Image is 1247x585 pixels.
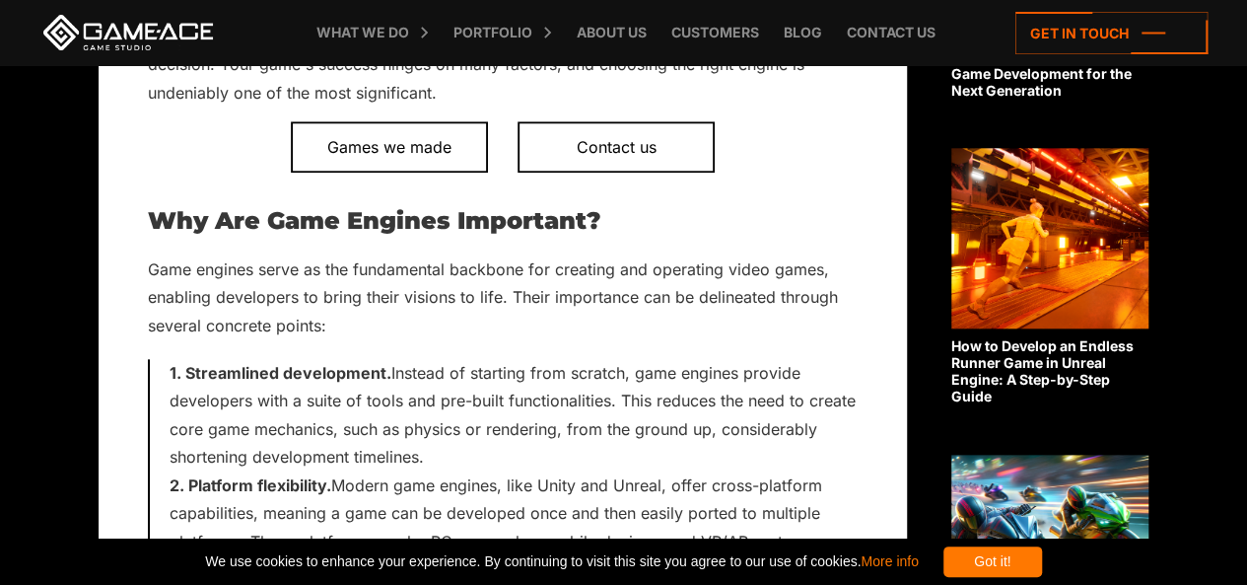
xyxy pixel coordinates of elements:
[943,547,1042,577] div: Got it!
[188,475,331,495] strong: Platform flexibility.
[1015,12,1208,54] a: Get in touch
[185,363,391,383] strong: Streamlined development.
[861,553,918,569] a: More info
[148,208,858,234] h2: Why Are Game Engines Important?
[205,547,918,577] span: We use cookies to enhance your experience. By continuing to visit this site you agree to our use ...
[518,121,715,173] a: Contact us
[170,363,856,467] span: Instead of starting from scratch, game engines provide developers with a suite of tools and pre-b...
[951,148,1148,329] img: Related
[148,256,858,339] p: Game engines serve as the fundamental backbone for creating and operating video games, enabling d...
[170,475,822,579] span: Modern game engines, like Unity and Unreal, offer cross-platform capabilities, meaning a game can...
[951,148,1148,404] a: How to Develop an Endless Runner Game in Unreal Engine: A Step-by-Step Guide
[291,121,488,173] a: Games we made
